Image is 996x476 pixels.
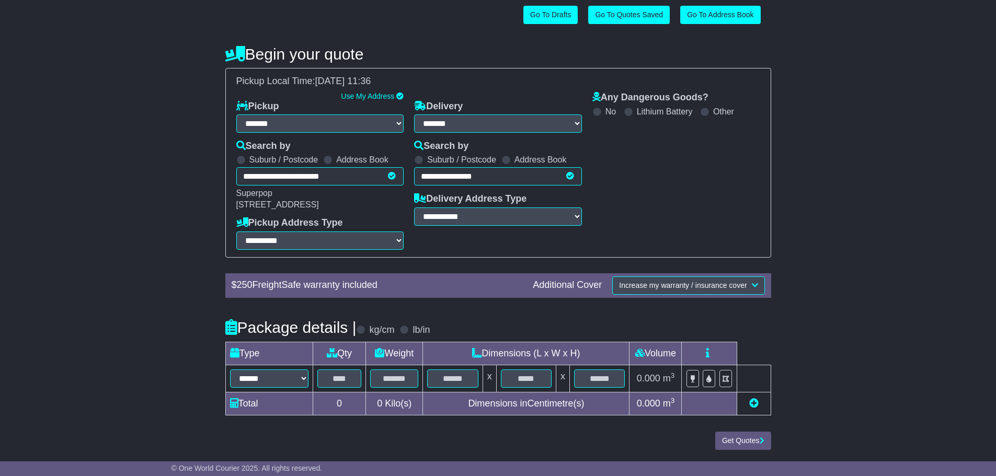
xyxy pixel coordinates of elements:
button: Increase my warranty / insurance cover [612,276,764,295]
span: [DATE] 11:36 [315,76,371,86]
h4: Begin your quote [225,45,771,63]
span: Superpop [236,189,272,198]
span: 0.000 [637,398,660,409]
td: x [556,365,570,392]
label: Delivery Address Type [414,193,526,205]
a: Go To Quotes Saved [588,6,670,24]
span: © One World Courier 2025. All rights reserved. [171,464,323,472]
label: lb/in [413,324,430,336]
label: Pickup Address Type [236,217,343,229]
td: 0 [313,392,366,415]
td: Type [225,342,313,365]
span: Increase my warranty / insurance cover [619,281,747,289]
td: x [483,365,496,392]
td: Weight [366,342,423,365]
a: Use My Address [341,92,394,100]
span: 0 [377,398,382,409]
td: Dimensions in Centimetre(s) [423,392,629,415]
label: Address Book [336,155,388,165]
label: No [605,107,616,117]
label: Search by [236,141,291,152]
span: 0.000 [637,373,660,384]
sup: 3 [671,397,675,404]
a: Go To Address Book [680,6,760,24]
label: Search by [414,141,468,152]
sup: 3 [671,371,675,379]
div: Pickup Local Time: [231,76,765,87]
label: Pickup [236,101,279,112]
label: kg/cm [369,324,394,336]
span: m [663,373,675,384]
label: Lithium Battery [637,107,693,117]
td: Kilo(s) [366,392,423,415]
span: 250 [237,280,253,290]
td: Qty [313,342,366,365]
td: Total [225,392,313,415]
h4: Package details | [225,319,357,336]
label: Suburb / Postcode [427,155,496,165]
label: Other [713,107,734,117]
a: Add new item [749,398,759,409]
div: $ FreightSafe warranty included [226,280,528,291]
label: Suburb / Postcode [249,155,318,165]
label: Address Book [514,155,567,165]
td: Dimensions (L x W x H) [423,342,629,365]
label: Any Dangerous Goods? [592,92,708,103]
label: Delivery [414,101,463,112]
span: m [663,398,675,409]
button: Get Quotes [715,432,771,450]
div: Additional Cover [528,280,607,291]
span: [STREET_ADDRESS] [236,200,319,209]
td: Volume [629,342,682,365]
a: Go To Drafts [523,6,578,24]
